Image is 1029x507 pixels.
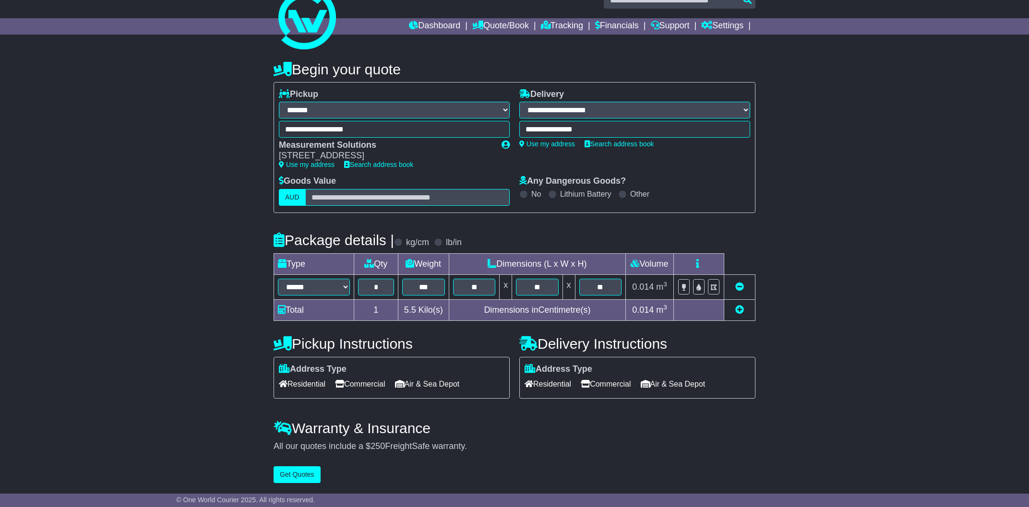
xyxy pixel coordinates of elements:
[406,237,429,248] label: kg/cm
[519,140,575,148] a: Use my address
[595,18,639,35] a: Financials
[395,377,460,391] span: Air & Sea Depot
[735,282,744,292] a: Remove this item
[562,274,575,299] td: x
[641,377,706,391] span: Air & Sea Depot
[632,305,654,315] span: 0.014
[651,18,690,35] a: Support
[274,61,755,77] h4: Begin your quote
[354,253,398,274] td: Qty
[279,151,492,161] div: [STREET_ADDRESS]
[409,18,460,35] a: Dashboard
[274,299,354,320] td: Total
[398,299,449,320] td: Kilo(s)
[274,466,321,483] button: Get Quotes
[274,420,755,436] h4: Warranty & Insurance
[274,253,354,274] td: Type
[519,89,564,100] label: Delivery
[560,189,611,199] label: Lithium Battery
[279,377,325,391] span: Residential
[404,305,416,315] span: 5.5
[585,140,654,148] a: Search address book
[449,299,625,320] td: Dimensions in Centimetre(s)
[335,377,385,391] span: Commercial
[398,253,449,274] td: Weight
[279,189,306,206] label: AUD
[632,282,654,292] span: 0.014
[344,161,413,168] a: Search address book
[663,304,667,311] sup: 3
[630,189,649,199] label: Other
[279,161,335,168] a: Use my address
[279,140,492,151] div: Measurement Solutions
[472,18,529,35] a: Quote/Book
[656,282,667,292] span: m
[541,18,583,35] a: Tracking
[446,237,462,248] label: lb/in
[274,336,510,352] h4: Pickup Instructions
[176,496,315,504] span: © One World Courier 2025. All rights reserved.
[519,176,626,187] label: Any Dangerous Goods?
[274,441,755,452] div: All our quotes include a $ FreightSafe warranty.
[354,299,398,320] td: 1
[625,253,673,274] td: Volume
[525,377,571,391] span: Residential
[500,274,512,299] td: x
[279,176,336,187] label: Goods Value
[279,89,318,100] label: Pickup
[371,441,385,451] span: 250
[525,364,592,375] label: Address Type
[581,377,631,391] span: Commercial
[531,189,541,199] label: No
[279,364,347,375] label: Address Type
[274,232,394,248] h4: Package details |
[656,305,667,315] span: m
[663,281,667,288] sup: 3
[449,253,625,274] td: Dimensions (L x W x H)
[735,305,744,315] a: Add new item
[519,336,755,352] h4: Delivery Instructions
[701,18,743,35] a: Settings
